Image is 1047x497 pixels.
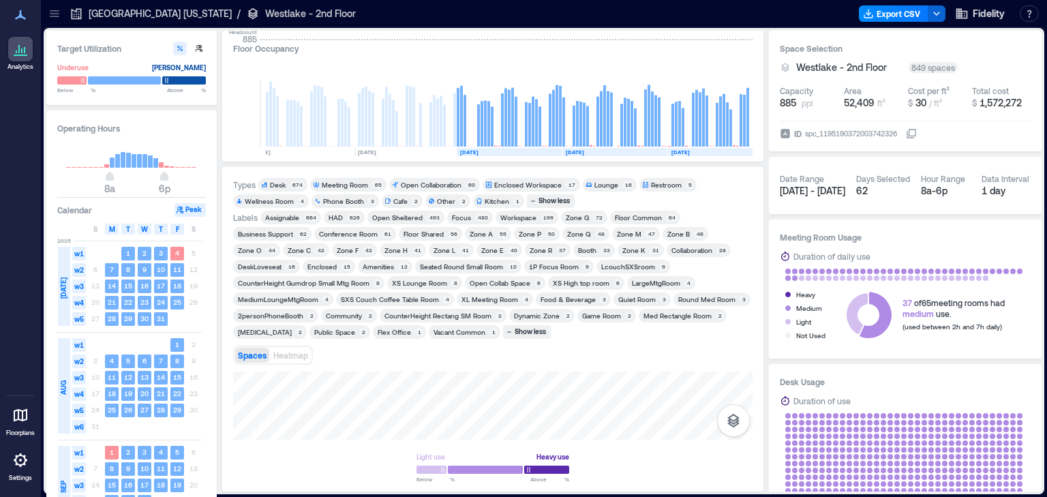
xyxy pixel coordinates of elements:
[541,295,596,304] div: Food & Beverage
[9,474,32,482] p: Settings
[460,149,479,155] text: [DATE]
[625,312,633,320] div: 2
[844,85,862,96] div: Area
[126,265,130,273] text: 8
[404,229,444,239] div: Floor Shared
[3,33,37,75] a: Analytics
[902,298,912,307] span: 37
[420,262,503,271] div: Seated Round Small Room
[470,229,493,239] div: Zone A
[632,278,680,288] div: LargeMtgRoom
[856,173,910,184] div: Days Selected
[915,97,926,108] span: 30
[796,315,811,329] div: Light
[159,357,163,365] text: 7
[157,314,165,322] text: 31
[72,420,86,434] span: w6
[972,85,1009,96] div: Total cost
[238,327,292,337] div: [MEDICAL_DATA]
[363,246,374,254] div: 42
[622,245,646,255] div: Zone K
[174,203,206,217] button: Peak
[314,327,355,337] div: Public Space
[553,278,609,288] div: XS High top room
[176,224,179,235] span: F
[337,245,359,255] div: Zone F
[401,180,461,190] div: Open Collaboration
[666,213,678,222] div: 64
[514,311,560,320] div: Dynamic Zone
[780,42,1031,55] h3: Space Selection
[972,98,977,108] span: $
[108,373,116,381] text: 11
[124,481,132,489] text: 16
[475,213,490,222] div: 480
[157,389,165,397] text: 21
[140,464,149,472] text: 10
[600,295,608,303] div: 3
[288,245,311,255] div: Zone C
[126,448,130,456] text: 2
[296,328,304,336] div: 2
[536,450,569,464] div: Heavy use
[341,262,352,271] div: 15
[175,249,179,257] text: 4
[844,97,875,108] span: 52,409
[392,278,447,288] div: XS Lounge Room
[595,230,607,238] div: 48
[780,230,1031,244] h3: Meeting Room Usage
[341,295,439,304] div: SXS Couch Coffee Table Room
[877,98,885,108] span: ft²
[323,196,364,206] div: Phone Booth
[57,86,95,94] span: Below %
[108,481,116,489] text: 15
[72,280,86,293] span: w3
[233,212,258,223] div: Labels
[173,464,181,472] text: 12
[716,312,724,320] div: 2
[89,7,232,20] p: [GEOGRAPHIC_DATA] [US_STATE]
[437,196,455,206] div: Other
[159,224,163,235] span: T
[175,340,179,348] text: 1
[566,213,589,222] div: Zone G
[461,295,518,304] div: XL Meeting Room
[157,406,165,414] text: 28
[470,278,530,288] div: Open Collab Space
[601,246,612,254] div: 33
[57,203,92,217] h3: Calendar
[126,357,130,365] text: 5
[780,96,796,110] span: 885
[678,295,735,304] div: Round Med Room
[646,230,657,238] div: 47
[566,181,577,189] div: 17
[157,298,165,306] text: 24
[617,229,641,239] div: Zone M
[500,213,536,222] div: Workspace
[319,229,378,239] div: Conference Room
[167,86,206,94] span: Above %
[124,406,132,414] text: 26
[72,479,86,492] span: w3
[382,230,393,238] div: 61
[72,247,86,260] span: w1
[909,62,958,73] div: 849 spaces
[534,279,543,287] div: 6
[780,185,845,196] span: [DATE] - [DATE]
[973,7,1005,20] span: Fidelity
[796,301,822,315] div: Medium
[140,373,149,381] text: 13
[643,311,712,320] div: Med Rectangle Room
[660,295,668,303] div: 3
[536,195,572,207] div: Show less
[57,61,89,74] div: Underuse
[265,7,356,20] p: Westlake - 2nd Floor
[175,357,179,365] text: 8
[545,230,557,238] div: 50
[496,312,504,320] div: 2
[902,322,1002,331] span: (used between 2h and 7h daily)
[159,183,170,194] span: 6p
[57,237,71,245] span: 2025
[72,404,86,417] span: w5
[4,444,37,486] a: Settings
